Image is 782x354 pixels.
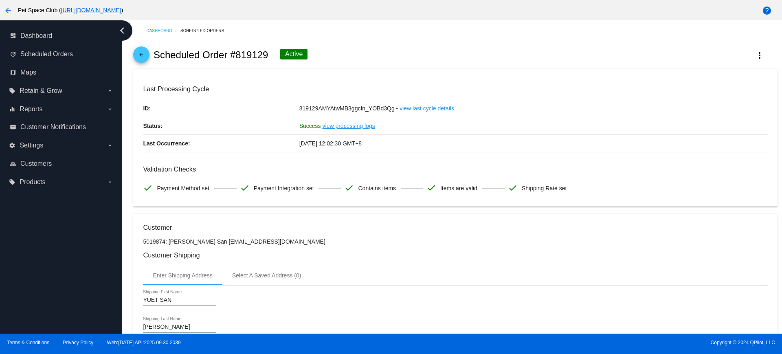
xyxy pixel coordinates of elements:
[522,180,567,197] span: Shipping Rate set
[9,179,15,185] i: local_offer
[180,24,231,37] a: Scheduled Orders
[107,340,181,345] a: Web:[DATE] API:2025.09.30.2039
[143,165,767,173] h3: Validation Checks
[20,87,62,95] span: Retain & Grow
[154,49,268,61] h2: Scheduled Order #819129
[143,85,767,93] h3: Last Processing Cycle
[10,48,113,61] a: update Scheduled Orders
[299,123,321,129] span: Success
[107,88,113,94] i: arrow_drop_down
[400,100,454,117] a: view last cycle details
[107,106,113,112] i: arrow_drop_down
[10,29,113,42] a: dashboard Dashboard
[20,51,73,58] span: Scheduled Orders
[10,161,16,167] i: people_outline
[299,140,362,147] span: [DATE] 12:02:30 GMT+8
[9,142,15,149] i: settings
[508,183,518,193] mat-icon: check
[116,24,129,37] i: chevron_left
[107,179,113,185] i: arrow_drop_down
[20,106,42,113] span: Reports
[755,51,764,60] mat-icon: more_vert
[143,100,299,117] p: ID:
[146,24,180,37] a: Dashboard
[9,88,15,94] i: local_offer
[240,183,250,193] mat-icon: check
[762,6,772,15] mat-icon: help
[10,66,113,79] a: map Maps
[10,157,113,170] a: people_outline Customers
[398,340,775,345] span: Copyright © 2024 QPilot, LLC
[20,69,36,76] span: Maps
[20,123,86,131] span: Customer Notifications
[232,272,301,279] div: Select A Saved Address (0)
[20,178,45,186] span: Products
[18,7,123,13] span: Pet Space Club ( )
[136,52,146,62] mat-icon: arrow_back
[10,121,113,134] a: email Customer Notifications
[280,49,308,59] div: Active
[299,105,398,112] span: 819129AMYAtwMB3ggcIn_YOBd3Qg -
[143,238,767,245] p: 5019874: [PERSON_NAME] San [EMAIL_ADDRESS][DOMAIN_NAME]
[10,124,16,130] i: email
[153,272,212,279] div: Enter Shipping Address
[254,180,314,197] span: Payment Integration set
[440,180,477,197] span: Items are valid
[143,135,299,152] p: Last Occurrence:
[143,297,216,303] input: Shipping First Name
[358,180,396,197] span: Contains items
[426,183,436,193] mat-icon: check
[10,51,16,57] i: update
[157,180,209,197] span: Payment Method set
[9,106,15,112] i: equalizer
[323,117,375,134] a: view processing logs
[143,117,299,134] p: Status:
[61,7,121,13] a: [URL][DOMAIN_NAME]
[20,32,52,40] span: Dashboard
[63,340,94,345] a: Privacy Policy
[143,251,767,259] h3: Customer Shipping
[7,340,49,345] a: Terms & Conditions
[143,324,216,330] input: Shipping Last Name
[107,142,113,149] i: arrow_drop_down
[344,183,354,193] mat-icon: check
[10,69,16,76] i: map
[3,6,13,15] mat-icon: arrow_back
[143,224,767,231] h3: Customer
[20,160,52,167] span: Customers
[20,142,43,149] span: Settings
[10,33,16,39] i: dashboard
[143,183,153,193] mat-icon: check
